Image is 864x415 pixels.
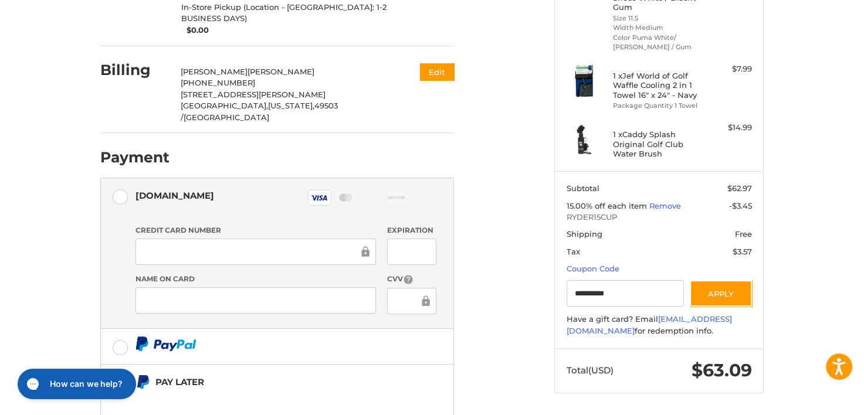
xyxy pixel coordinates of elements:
span: In-Store Pickup (Location - [GEOGRAPHIC_DATA]: 1-2 BUSINESS DAYS) [181,2,409,25]
span: [STREET_ADDRESS][PERSON_NAME] [181,90,326,99]
span: $3.57 [733,247,752,256]
span: Free [735,229,752,239]
span: [US_STATE], [268,101,314,110]
span: [PERSON_NAME] [248,67,314,76]
input: Gift Certificate or Coupon Code [567,280,685,307]
span: Tax [567,247,580,256]
iframe: Gorgias live chat messenger [12,365,139,403]
label: CVV [387,274,436,285]
h2: Payment [100,148,170,166]
span: $0.00 [181,25,209,36]
div: Pay Later [155,372,380,392]
span: 15.00% off each item [567,201,649,210]
span: Total (USD) [567,365,614,376]
a: [EMAIL_ADDRESS][DOMAIN_NAME] [567,314,732,335]
li: Width Medium [613,23,703,33]
div: $7.99 [706,63,752,75]
li: Package Quantity 1 Towel [613,101,703,111]
img: PayPal icon [135,336,196,351]
span: [PERSON_NAME] [181,67,248,76]
label: Expiration [387,225,436,236]
h4: 1 x Caddy Splash Original Golf Club Water Brush [613,130,703,158]
label: Credit Card Number [135,225,376,236]
span: $63.09 [692,359,752,381]
span: Shipping [567,229,602,239]
span: 49503 / [181,101,338,122]
span: [PHONE_NUMBER] [181,78,255,87]
a: Remove [649,201,681,210]
div: Have a gift card? Email for redemption info. [567,314,752,336]
a: Coupon Code [567,264,619,273]
label: Name on Card [135,274,376,284]
span: [GEOGRAPHIC_DATA], [181,101,268,110]
span: RYDER15CUP [567,212,752,223]
div: $14.99 [706,122,752,134]
button: Apply [690,280,752,307]
div: [DOMAIN_NAME] [135,186,214,205]
iframe: PayPal Message 2 [135,394,381,404]
h4: 1 x Jef World of Golf Waffle Cooling 2 in 1 Towel 16" x 24" - Navy [613,71,703,100]
span: Subtotal [567,183,599,193]
li: Size 11.5 [613,13,703,23]
button: Edit [420,63,454,80]
li: Color Puma White/ [PERSON_NAME] / Gum [613,33,703,52]
span: [GEOGRAPHIC_DATA] [184,113,269,122]
img: Pay Later icon [135,375,150,389]
span: $62.97 [727,183,752,193]
span: -$3.45 [729,201,752,210]
h2: Billing [100,61,169,79]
